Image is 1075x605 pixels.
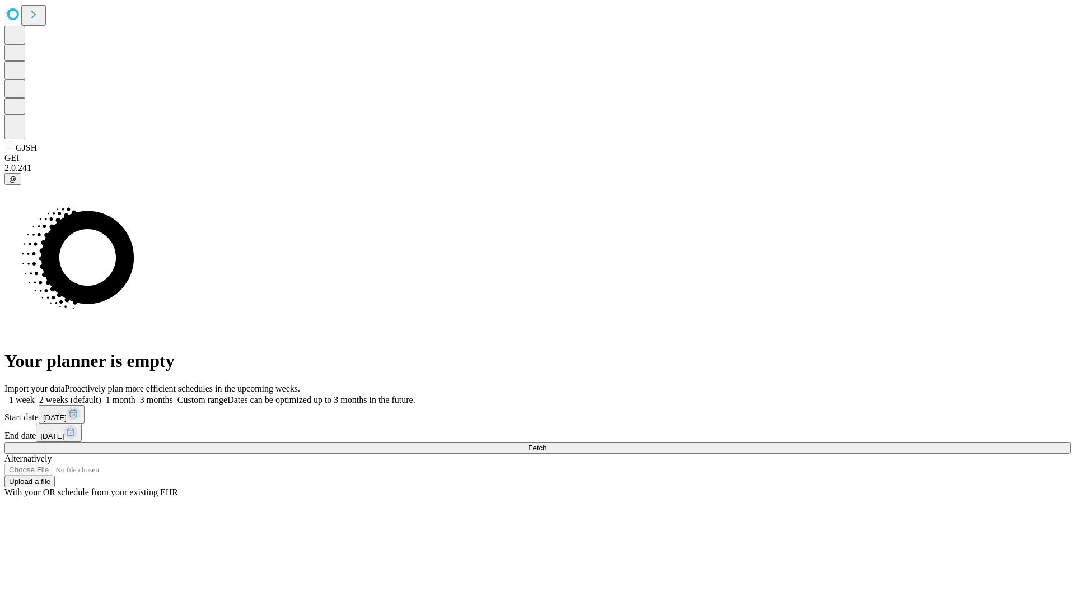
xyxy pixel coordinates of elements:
button: [DATE] [39,405,85,424]
span: GJSH [16,143,37,152]
span: 2 weeks (default) [39,395,101,404]
span: [DATE] [43,413,67,422]
button: [DATE] [36,424,82,442]
div: GEI [4,153,1071,163]
span: [DATE] [40,432,64,440]
span: 1 week [9,395,35,404]
span: With your OR schedule from your existing EHR [4,487,178,497]
span: 1 month [106,395,135,404]
span: Custom range [177,395,227,404]
button: Upload a file [4,476,55,487]
span: Import your data [4,384,65,393]
div: 2.0.241 [4,163,1071,173]
span: @ [9,175,17,183]
span: Alternatively [4,454,52,463]
div: End date [4,424,1071,442]
div: Start date [4,405,1071,424]
button: @ [4,173,21,185]
button: Fetch [4,442,1071,454]
span: 3 months [140,395,173,404]
h1: Your planner is empty [4,351,1071,371]
span: Dates can be optimized up to 3 months in the future. [227,395,415,404]
span: Proactively plan more efficient schedules in the upcoming weeks. [65,384,300,393]
span: Fetch [528,444,546,452]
